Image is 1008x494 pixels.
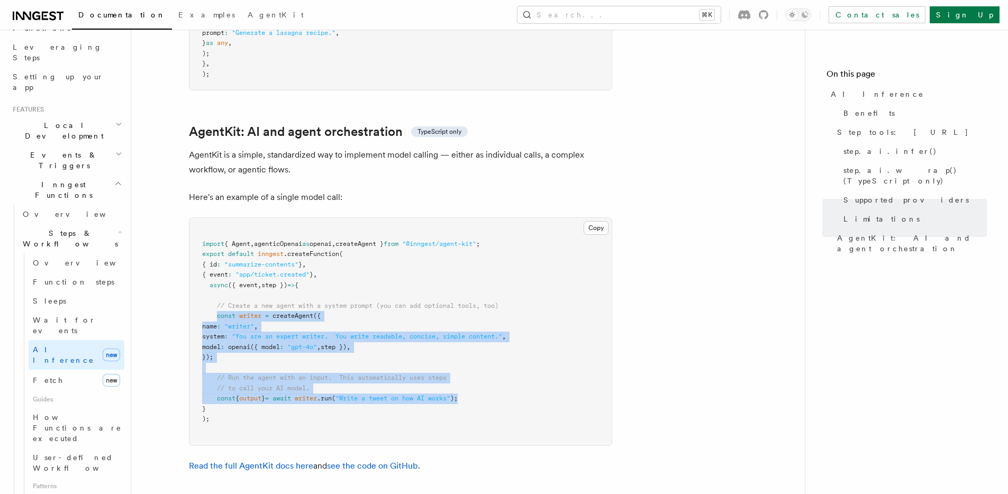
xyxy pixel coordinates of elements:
[202,323,217,330] span: name
[829,6,925,23] a: Contact sales
[8,120,115,141] span: Local Development
[202,271,228,278] span: { event
[843,214,920,224] span: Limitations
[202,261,217,268] span: { id
[29,310,124,340] a: Wait for events
[317,343,321,351] span: ,
[339,250,343,258] span: (
[8,150,115,171] span: Events & Triggers
[248,11,304,19] span: AgentKit
[8,38,124,67] a: Leveraging Steps
[258,250,284,258] span: inngest
[310,240,332,248] span: openai
[335,29,339,36] span: ,
[224,240,250,248] span: { Agent
[19,228,118,249] span: Steps & Workflows
[839,161,987,190] a: step.ai.wrap() (TypeScript only)
[831,89,924,99] span: AI Inference
[502,333,506,340] span: ,
[13,72,104,92] span: Setting up your app
[172,3,241,29] a: Examples
[8,67,124,97] a: Setting up your app
[224,323,254,330] span: "writer"
[78,11,166,19] span: Documentation
[202,29,224,36] span: prompt
[33,278,114,286] span: Function steps
[265,395,269,402] span: =
[8,116,124,145] button: Local Development
[189,190,612,205] p: Here's an example of a single model call:
[833,123,987,142] a: Step tools: [URL]
[206,39,213,47] span: as
[29,272,124,291] a: Function steps
[221,343,224,351] span: :
[827,85,987,104] a: AI Inference
[295,395,317,402] span: writer
[13,43,102,62] span: Leveraging Steps
[224,29,228,36] span: :
[33,259,142,267] span: Overview
[517,6,721,23] button: Search...⌘K
[843,108,895,118] span: Benefits
[8,145,124,175] button: Events & Triggers
[217,395,235,402] span: const
[29,391,124,408] span: Guides
[206,60,210,67] span: ,
[217,261,221,268] span: :
[335,240,384,248] span: createAgent }
[202,353,213,361] span: });
[8,105,44,114] span: Features
[189,461,313,471] a: Read the full AgentKit docs here
[313,312,321,319] span: ({
[202,415,210,423] span: );
[839,142,987,161] a: step.ai.infer()
[19,205,124,224] a: Overview
[287,343,317,351] span: "gpt-4o"
[839,209,987,228] a: Limitations
[254,323,258,330] span: ,
[700,10,714,20] kbd: ⌘K
[843,146,937,157] span: step.ai.infer()
[261,281,287,289] span: step })
[843,195,969,205] span: Supported providers
[8,179,114,200] span: Inngest Functions
[273,312,313,319] span: createAgent
[29,448,124,478] a: User-defined Workflows
[202,39,206,47] span: }
[335,395,450,402] span: "Write a tweet on how AI works"
[239,312,261,319] span: writer
[347,343,350,351] span: ,
[202,50,210,57] span: );
[839,104,987,123] a: Benefits
[29,408,124,448] a: How Functions are executed
[217,323,221,330] span: :
[189,459,612,473] p: and .
[202,343,221,351] span: model
[273,395,291,402] span: await
[254,240,302,248] span: agenticOpenai
[332,395,335,402] span: (
[417,127,461,136] span: TypeScript only
[310,271,313,278] span: }
[313,271,317,278] span: ,
[33,316,96,335] span: Wait for events
[930,6,1000,23] a: Sign Up
[302,240,310,248] span: as
[284,250,339,258] span: .createFunction
[103,374,120,387] span: new
[228,271,232,278] span: :
[228,250,254,258] span: default
[228,39,232,47] span: ,
[232,29,335,36] span: "Generate a lasagna recipe."
[280,343,284,351] span: :
[258,281,261,289] span: ,
[332,240,335,248] span: ,
[298,261,302,268] span: }
[217,312,235,319] span: const
[837,127,969,138] span: Step tools: [URL]
[287,281,295,289] span: =>
[235,395,239,402] span: {
[827,68,987,85] h4: On this page
[202,70,210,78] span: );
[402,240,476,248] span: "@inngest/agent-kit"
